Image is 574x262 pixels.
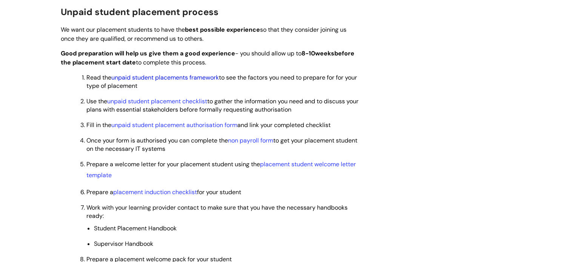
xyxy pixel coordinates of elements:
[86,160,356,179] a: placement student welcome letter template
[86,74,357,90] span: Read the to see the factors you need to prepare for for your type of placement
[86,204,348,220] span: Work with your learning provider contact to make sure that you have the necessary handbooks ready:
[111,121,331,129] span: and link your completed checklist
[86,136,357,153] span: Once your form is authorised you can complete the to get your placement student on the necessary ...
[86,97,359,113] span: Use the to gather the information you need and to discuss your plans with essential stakeholders ...
[86,188,241,196] span: Prepare a for your student
[228,136,273,144] a: non payroll form
[185,26,260,34] strong: best possible experience
[94,224,177,232] span: Student Placement Handbook
[61,49,315,57] span: - you should allow up to
[94,240,153,248] span: Supervisor Handbook
[111,121,237,129] a: unpaid student placement authorisation form
[107,97,207,105] a: unpaid student placement checklist
[315,49,334,57] strong: weeks
[86,160,356,179] span: Prepare a welcome letter for your placement student using the
[61,26,346,43] span: We want our placement students to have the so that they consider joining us once they are qualifi...
[61,6,219,18] span: Unpaid student placement process
[113,188,197,196] a: placement induction checklist
[86,121,331,129] span: Fill in the
[61,49,235,57] strong: Good preparation will help us give them a good experience
[111,74,219,81] a: unpaid student placements framework
[302,49,315,57] strong: 8-10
